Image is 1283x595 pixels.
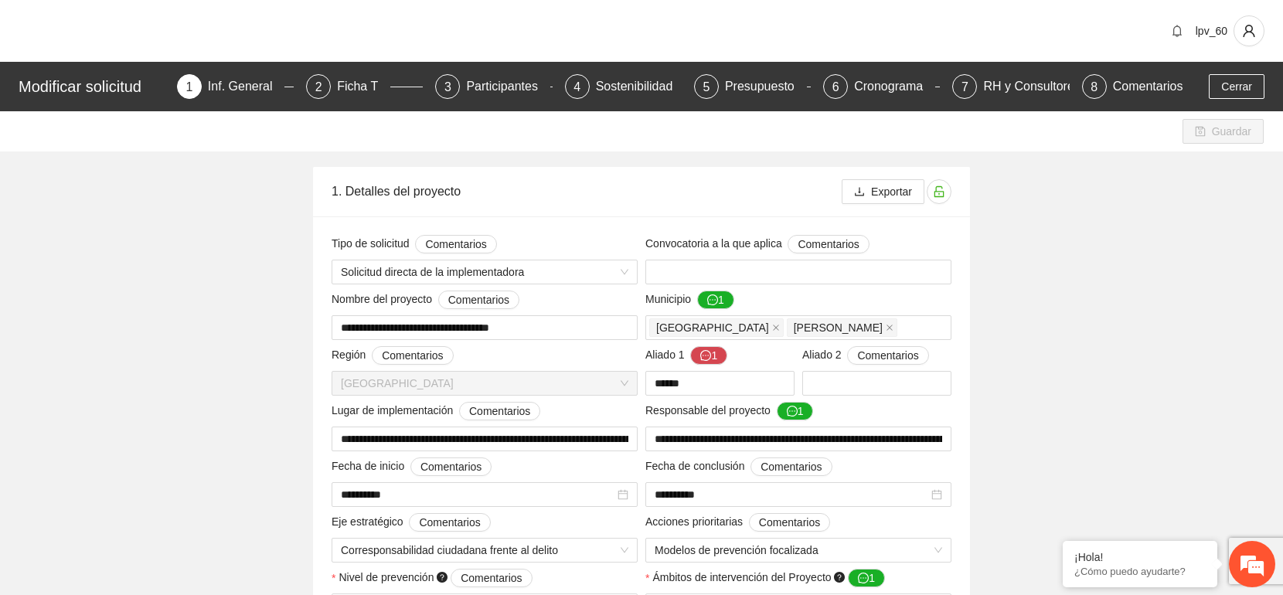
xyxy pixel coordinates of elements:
div: 1Inf. General [177,74,294,99]
span: Estamos en línea. [90,206,213,362]
span: Fecha de conclusión [645,457,832,476]
span: question-circle [437,572,448,583]
span: [PERSON_NAME] [794,319,883,336]
div: Presupuesto [725,74,807,99]
span: 8 [1091,80,1098,93]
span: bell [1166,25,1189,37]
button: Aliado 1 [690,346,727,365]
span: 4 [573,80,580,93]
button: Fecha de conclusión [750,457,832,476]
span: 5 [703,80,710,93]
button: Eje estratégico [409,513,490,532]
button: Ámbitos de intervención del Proyecto question-circle [848,569,885,587]
span: Comentarios [448,291,509,308]
span: 1 [185,80,192,93]
button: bell [1165,19,1189,43]
span: Aliado 1 [645,346,727,365]
span: Ámbitos de intervención del Proyecto [652,569,885,587]
span: [GEOGRAPHIC_DATA] [656,319,769,336]
button: Nombre del proyecto [438,291,519,309]
textarea: Escriba su mensaje y pulse “Intro” [8,422,294,476]
span: unlock [927,185,951,198]
div: Chatee con nosotros ahora [80,79,260,99]
span: Lugar de implementación [332,402,540,420]
div: 2Ficha T [306,74,423,99]
button: Cerrar [1209,74,1264,99]
span: 2 [315,80,322,93]
span: Corresponsabilidad ciudadana frente al delito [341,539,628,562]
div: ¡Hola! [1074,551,1206,563]
div: Comentarios [1113,74,1183,99]
div: Inf. General [208,74,285,99]
span: Chihuahua [649,318,784,337]
span: Comentarios [419,514,480,531]
span: Comentarios [761,458,822,475]
div: Ficha T [337,74,390,99]
span: Fecha de inicio [332,457,492,476]
span: Chihuahua [341,372,628,395]
button: Acciones prioritarias [749,513,830,532]
button: downloadExportar [842,179,924,204]
span: lpv_60 [1196,25,1227,37]
span: Responsable del proyecto [645,402,813,420]
div: 1. Detalles del proyecto [332,169,842,213]
div: Minimizar ventana de chat en vivo [254,8,291,45]
span: Nivel de prevención [339,569,532,587]
span: download [854,186,865,199]
span: Comentarios [469,403,530,420]
span: close [772,324,780,331]
span: Aliado 2 [802,346,929,365]
button: Región [372,346,453,365]
button: user [1234,15,1264,46]
span: Comentarios [382,347,443,364]
span: Exportar [871,183,912,200]
span: Municipio [645,291,734,309]
span: Eje estratégico [332,513,491,532]
span: Tipo de solicitud [332,235,497,253]
div: 4Sostenibilidad [565,74,682,99]
span: message [707,294,718,307]
span: Comentarios [759,514,820,531]
span: Aquiles Serdán [787,318,897,337]
div: 7RH y Consultores [952,74,1069,99]
button: Tipo de solicitud [415,235,496,253]
div: Cronograma [854,74,935,99]
button: Aliado 2 [847,346,928,365]
span: Comentarios [798,236,859,253]
div: Sostenibilidad [596,74,686,99]
span: Comentarios [425,236,486,253]
div: 6Cronograma [823,74,940,99]
span: Región [332,346,454,365]
span: Comentarios [420,458,482,475]
button: saveGuardar [1183,119,1264,144]
span: message [787,406,798,418]
span: 6 [832,80,839,93]
button: unlock [927,179,951,204]
span: message [858,573,869,585]
span: Cerrar [1221,78,1252,95]
div: 8Comentarios [1082,74,1183,99]
span: 3 [444,80,451,93]
span: Comentarios [461,569,522,586]
button: Nivel de prevención question-circle [451,569,532,587]
span: Nombre del proyecto [332,291,519,309]
span: close [886,324,893,331]
span: user [1234,24,1264,38]
button: Convocatoria a la que aplica [788,235,869,253]
div: 5Presupuesto [694,74,811,99]
div: Modificar solicitud [19,74,168,99]
span: Solicitud directa de la implementadora [341,260,628,284]
span: message [700,350,711,362]
div: RH y Consultores [983,74,1092,99]
p: ¿Cómo puedo ayudarte? [1074,566,1206,577]
button: Responsable del proyecto [777,402,814,420]
button: Fecha de inicio [410,457,492,476]
button: Municipio [697,291,734,309]
span: question-circle [834,572,845,583]
div: 3Participantes [435,74,552,99]
span: 7 [961,80,968,93]
span: Comentarios [857,347,918,364]
span: Convocatoria a la que aplica [645,235,870,253]
span: Modelos de prevención focalizada [655,539,942,562]
button: Lugar de implementación [459,402,540,420]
